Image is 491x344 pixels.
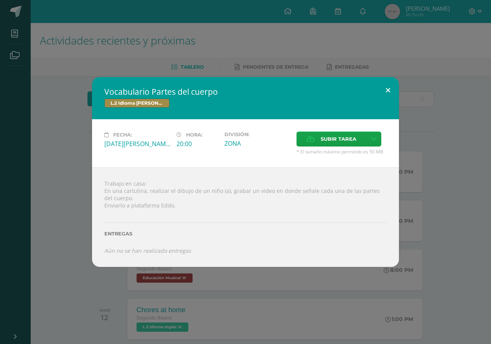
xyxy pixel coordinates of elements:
div: 20:00 [176,140,218,148]
label: División: [224,132,290,137]
div: ZONA [224,139,290,148]
span: L.2 Idioma [PERSON_NAME] [104,99,170,108]
span: Hora: [186,132,203,138]
label: Entregas [104,231,387,237]
h2: Vocabulario Partes del cuerpo [104,86,387,97]
div: Trabajo en casa: En una cartulina, realizar el dibujo de un niño (a), grabar un video en donde se... [92,167,399,267]
span: Subir tarea [321,132,356,146]
div: [DATE][PERSON_NAME] [104,140,170,148]
i: Aún no se han realizado entregas [104,247,191,254]
span: * El tamaño máximo permitido es 50 MB [297,148,387,155]
button: Close (Esc) [377,77,399,103]
span: Fecha: [113,132,132,138]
